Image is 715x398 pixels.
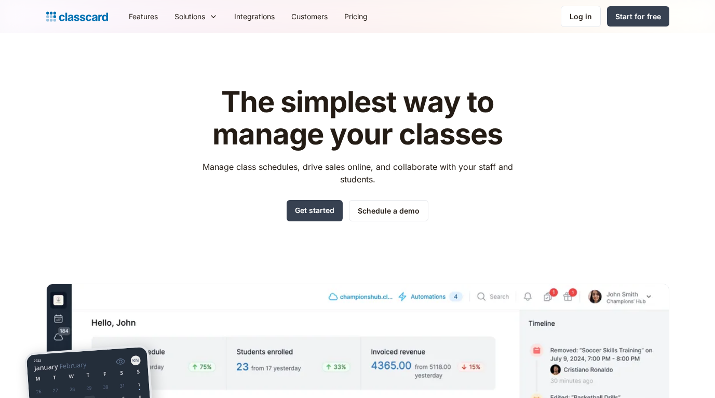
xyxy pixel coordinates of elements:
a: Start for free [607,6,669,26]
div: Log in [570,11,592,22]
h1: The simplest way to manage your classes [193,86,522,150]
a: Pricing [336,5,376,28]
div: Start for free [615,11,661,22]
a: Integrations [226,5,283,28]
a: Schedule a demo [349,200,428,221]
a: home [46,9,108,24]
a: Customers [283,5,336,28]
div: Solutions [174,11,205,22]
a: Log in [561,6,601,27]
p: Manage class schedules, drive sales online, and collaborate with your staff and students. [193,161,522,185]
a: Features [120,5,166,28]
a: Get started [287,200,343,221]
div: Solutions [166,5,226,28]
